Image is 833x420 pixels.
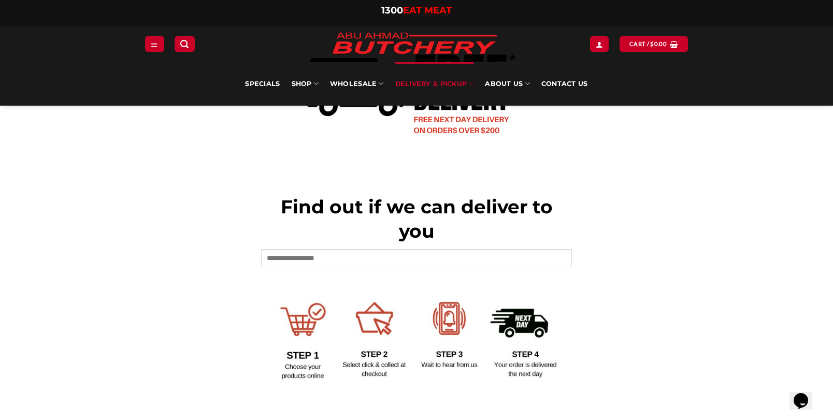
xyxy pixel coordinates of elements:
[145,36,164,51] a: Menu
[403,5,452,16] span: EAT MEAT
[381,5,452,16] a: 1300EAT MEAT
[620,36,688,51] a: View cart
[541,62,588,106] a: Contact Us
[330,62,384,106] a: Wholesale
[650,39,654,49] span: $
[324,26,505,62] img: Abu Ahmad Butchery
[789,379,823,410] iframe: chat widget
[175,36,194,51] a: Search
[292,62,319,106] a: SHOP
[381,5,403,16] span: 1300
[281,195,553,242] span: Find out if we can deliver to you
[590,36,609,51] a: Login
[395,62,474,106] a: Delivery & Pickup
[245,62,280,106] a: Specials
[485,62,529,106] a: About Us
[629,39,667,49] span: Cart /
[261,289,572,385] img: Delivery Options
[650,40,667,47] bdi: 0.00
